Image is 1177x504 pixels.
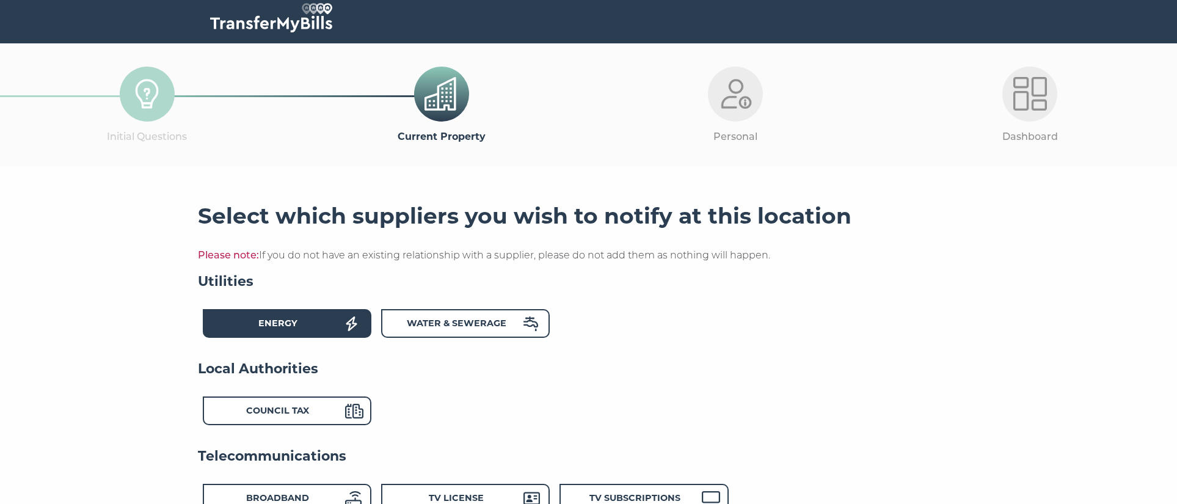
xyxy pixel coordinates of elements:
[429,492,484,503] strong: TV License
[198,249,259,261] span: Please note:
[130,77,164,111] img: Initial-Questions-Icon.png
[246,492,309,503] strong: Broadband
[203,396,371,425] div: Council Tax
[407,318,506,329] strong: Water & Sewerage
[198,247,980,263] p: If you do not have an existing relationship with a supplier, please do not add them as nothing wi...
[589,129,883,145] p: Personal
[425,77,458,111] img: Previous-Property.png
[719,77,752,111] img: Personal-Light.png
[198,360,980,378] h4: Local Authorities
[210,3,332,32] img: TransferMyBills.com - Helping ease the stress of moving
[198,203,980,230] h3: Select which suppliers you wish to notify at this location
[381,309,550,338] div: Water & Sewerage
[1013,77,1047,111] img: Dashboard-Light.png
[198,272,980,291] h4: Utilities
[203,309,371,338] div: Energy
[246,405,309,416] strong: Council Tax
[198,447,980,466] h4: Telecommunications
[258,318,297,329] strong: Energy
[294,129,589,145] p: Current Property
[589,492,680,503] strong: TV Subscriptions
[883,129,1177,145] p: Dashboard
